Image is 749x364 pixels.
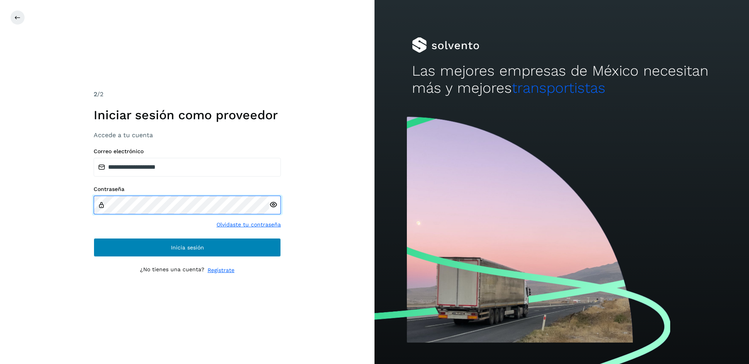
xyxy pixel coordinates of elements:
button: Inicia sesión [94,238,281,257]
p: ¿No tienes una cuenta? [140,266,204,274]
h3: Accede a tu cuenta [94,131,281,139]
a: Regístrate [208,266,234,274]
span: Inicia sesión [171,245,204,250]
label: Contraseña [94,186,281,193]
a: Olvidaste tu contraseña [217,221,281,229]
span: transportistas [512,80,605,96]
h1: Iniciar sesión como proveedor [94,108,281,122]
div: /2 [94,90,281,99]
label: Correo electrónico [94,148,281,155]
span: 2 [94,90,97,98]
h2: Las mejores empresas de México necesitan más y mejores [412,62,712,97]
